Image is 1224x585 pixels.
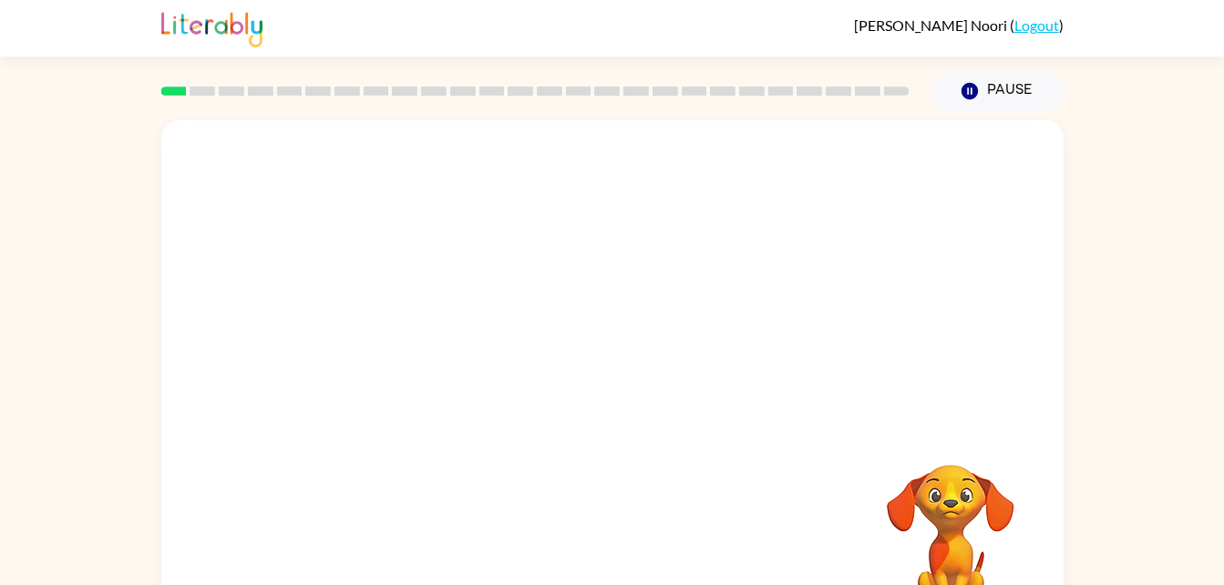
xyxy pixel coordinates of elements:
[931,70,1064,112] button: Pause
[854,16,1064,34] div: ( )
[161,7,262,47] img: Literably
[854,16,1010,34] span: [PERSON_NAME] Noori
[1014,16,1059,34] a: Logout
